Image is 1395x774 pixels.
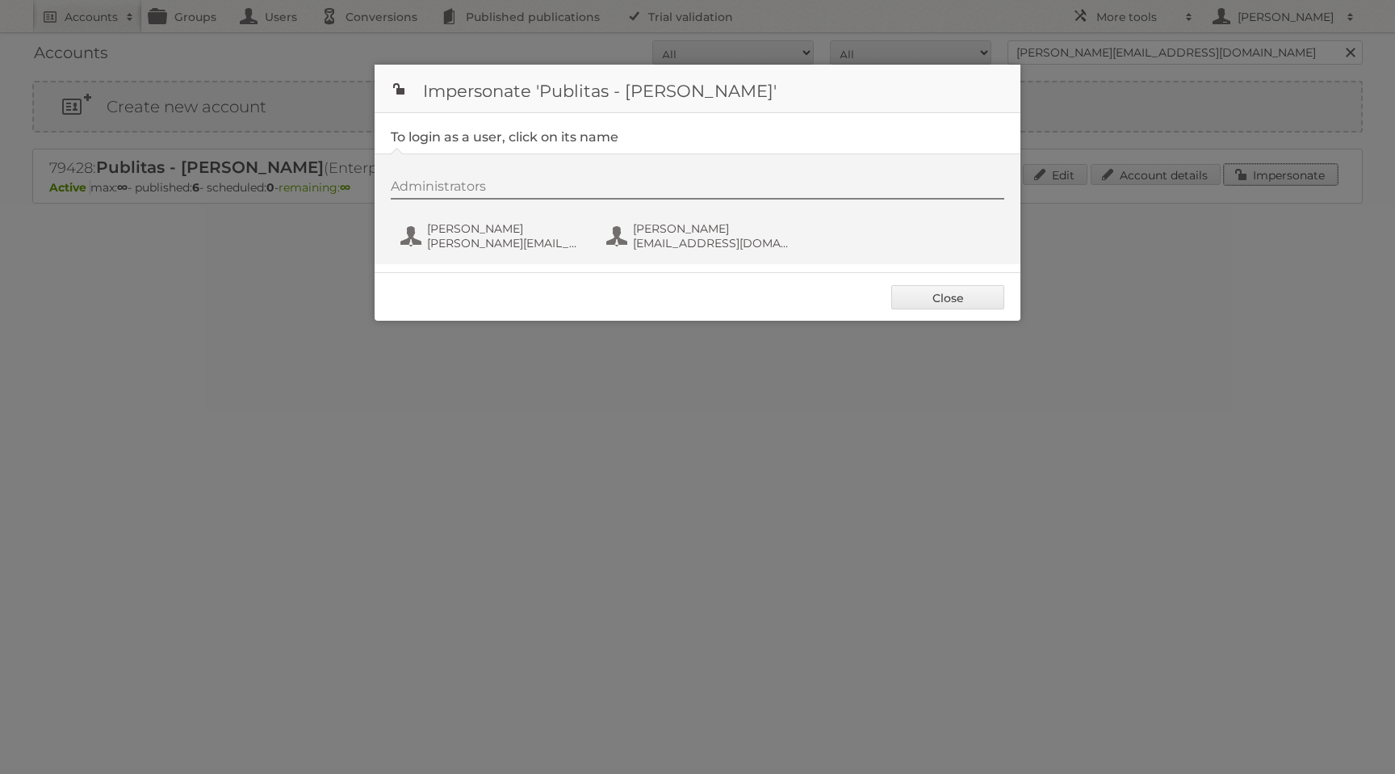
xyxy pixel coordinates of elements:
[375,65,1020,113] h1: Impersonate 'Publitas - [PERSON_NAME]'
[633,221,790,236] span: [PERSON_NAME]
[427,236,584,250] span: [PERSON_NAME][EMAIL_ADDRESS][DOMAIN_NAME]
[427,221,584,236] span: [PERSON_NAME]
[399,220,589,252] button: [PERSON_NAME] [PERSON_NAME][EMAIL_ADDRESS][DOMAIN_NAME]
[633,236,790,250] span: [EMAIL_ADDRESS][DOMAIN_NAME]
[391,179,1004,200] div: Administrators
[391,129,618,145] legend: To login as a user, click on its name
[605,220,794,252] button: [PERSON_NAME] [EMAIL_ADDRESS][DOMAIN_NAME]
[891,285,1004,309] a: Close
